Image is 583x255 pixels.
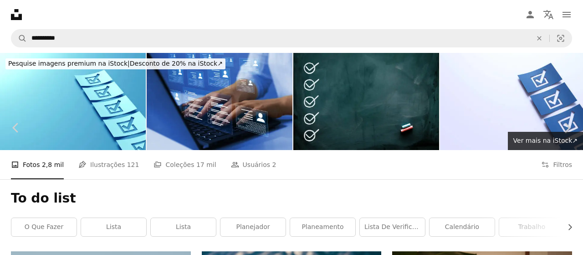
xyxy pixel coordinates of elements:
[499,218,564,236] a: trabalho
[508,132,583,150] a: Ver mais na iStock↗
[127,160,139,170] span: 121
[151,218,216,236] a: lista
[557,5,576,24] button: Menu
[231,150,276,179] a: Usuários 2
[81,218,146,236] a: Lista
[539,5,557,24] button: Idioma
[521,5,539,24] a: Entrar / Cadastrar-se
[11,30,27,47] button: Pesquise na Unsplash
[11,190,572,207] h1: To do list
[11,218,77,236] a: O que fazer
[196,160,216,170] span: 17 mil
[5,58,225,69] div: Desconto de 20% na iStock ↗
[11,29,572,47] form: Pesquise conteúdo visual em todo o site
[220,218,286,236] a: Planejador
[290,218,355,236] a: planeamento
[562,218,572,236] button: rolar lista para a direita
[153,150,216,179] a: Coleções 17 mil
[360,218,425,236] a: lista de verificação
[541,150,572,179] button: Filtros
[11,9,22,20] a: Início — Unsplash
[147,53,292,150] img: Recursos humanos e gestão. Os funcionários devem preencher o formulário de pesquisa online, respo...
[78,150,139,179] a: Ilustrações 121
[293,53,439,150] img: Blank blackboard with chalk background texture
[8,60,130,67] span: Pesquise imagens premium na iStock |
[513,137,578,144] span: Ver mais na iStock ↗
[551,84,583,172] a: Próximo
[430,218,495,236] a: calendário
[272,160,276,170] span: 2
[529,30,549,47] button: Limpar
[550,30,572,47] button: Pesquisa visual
